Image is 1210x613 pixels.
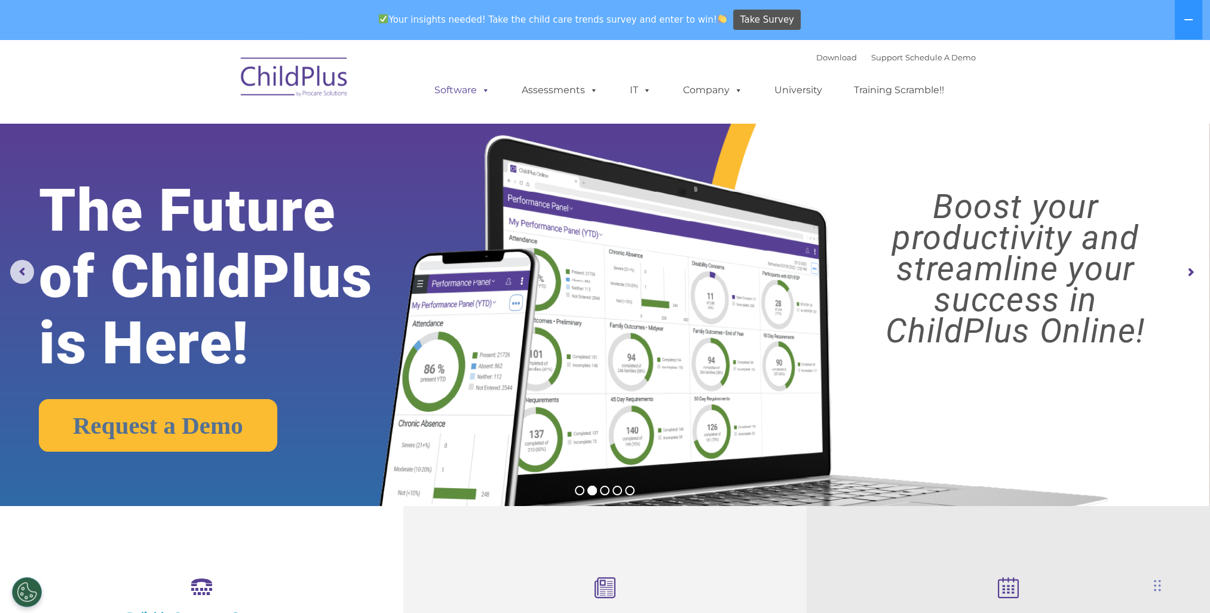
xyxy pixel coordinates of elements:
[422,78,502,102] a: Software
[166,128,217,137] span: Phone number
[39,399,277,452] a: Request a Demo
[39,177,425,376] rs-layer: The Future of ChildPlus is Here!
[618,78,663,102] a: IT
[235,49,354,109] img: ChildPlus by Procare Solutions
[733,10,801,30] a: Take Survey
[510,78,610,102] a: Assessments
[762,78,834,102] a: University
[1150,556,1210,613] iframe: Chat Widget
[374,8,732,31] span: Your insights needed! Take the child care trends survey and enter to win!
[842,78,956,102] a: Training Scramble!!
[1154,568,1161,603] div: Drag
[816,53,857,62] a: Download
[718,14,727,23] img: 👏
[816,53,976,62] font: |
[671,78,755,102] a: Company
[379,14,388,23] img: ✅
[740,10,794,30] span: Take Survey
[871,53,903,62] a: Support
[12,577,42,607] button: Cookies Settings
[836,191,1195,347] rs-layer: Boost your productivity and streamline your success in ChildPlus Online!
[166,79,203,88] span: Last name
[905,53,976,62] a: Schedule A Demo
